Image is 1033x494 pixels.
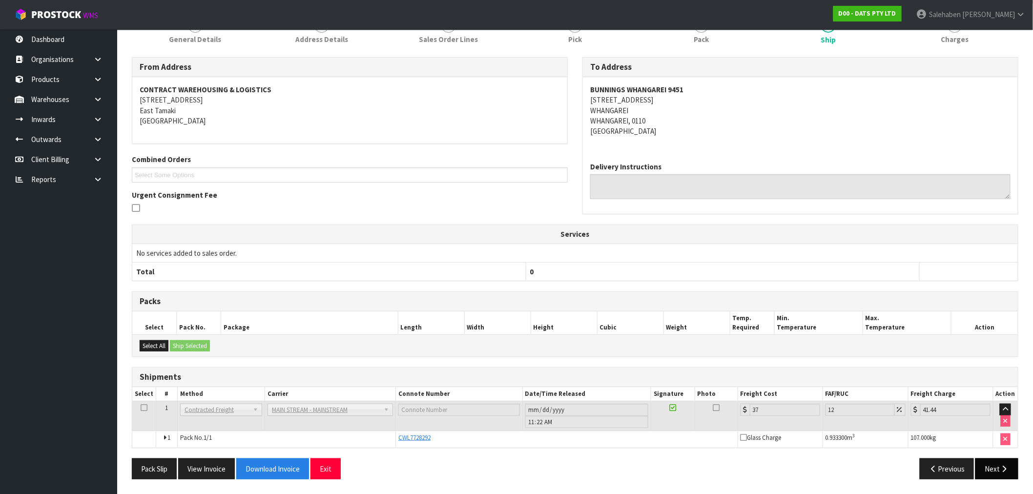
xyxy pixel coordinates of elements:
[741,433,782,442] span: Glass Charge
[695,387,738,401] th: Photo
[823,387,908,401] th: FAF/RUC
[398,404,520,416] input: Connote Number
[396,387,523,401] th: Connote Number
[464,311,531,334] th: Width
[929,10,961,19] span: Salehaben
[177,311,221,334] th: Pack No.
[398,433,431,442] span: CWL7728292
[975,458,1018,479] button: Next
[140,85,271,94] strong: CONTRACT WAREHOUSING & LOGISTICS
[908,387,993,401] th: Freight Charge
[694,34,709,44] span: Pack
[833,6,902,21] a: D00 - DATS PTY LTD
[962,10,1015,19] span: [PERSON_NAME]
[132,458,177,479] button: Pack Slip
[911,433,930,442] span: 107.000
[132,387,156,401] th: Select
[530,267,534,276] span: 0
[590,85,683,94] strong: BUNNINGS WHANGAREI 9451
[170,340,210,352] button: Ship Selected
[908,431,993,448] td: kg
[132,263,526,281] th: Total
[265,387,396,401] th: Carrier
[920,404,991,416] input: Freight Charge
[83,11,98,20] small: WMS
[730,311,774,334] th: Temp. Required
[863,311,951,334] th: Max. Temperature
[132,50,1018,487] span: Ship
[140,297,1011,306] h3: Packs
[738,387,823,401] th: Freight Cost
[272,404,380,416] span: MAIN STREAM - MAINSTREAM
[132,154,191,165] label: Combined Orders
[140,372,1011,382] h3: Shipments
[221,311,398,334] th: Package
[185,404,249,416] span: Contracted Freight
[169,34,221,44] span: General Details
[178,458,235,479] button: View Invoice
[568,34,582,44] span: Pick
[531,311,597,334] th: Height
[140,62,560,72] h3: From Address
[920,458,974,479] button: Previous
[651,387,695,401] th: Signature
[750,404,820,416] input: Freight Cost
[522,387,651,401] th: Date/Time Released
[823,431,908,448] td: m
[398,311,464,334] th: Length
[941,34,969,44] span: Charges
[310,458,341,479] button: Exit
[177,387,265,401] th: Method
[853,432,855,439] sup: 3
[15,8,27,21] img: cube-alt.png
[156,387,178,401] th: #
[132,311,177,334] th: Select
[663,311,730,334] th: Weight
[132,244,1018,262] td: No services added to sales order.
[774,311,863,334] th: Min. Temperature
[590,162,661,172] label: Delivery Instructions
[993,387,1018,401] th: Action
[419,34,478,44] span: Sales Order Lines
[140,340,168,352] button: Select All
[167,433,170,442] span: 1
[295,34,348,44] span: Address Details
[821,35,836,45] span: Ship
[590,84,1011,137] address: [STREET_ADDRESS] WHANGAREI WHANGAREI, 0110 [GEOGRAPHIC_DATA]
[132,190,217,200] label: Urgent Consignment Fee
[165,404,168,412] span: 1
[826,433,847,442] span: 0.933300
[839,9,896,18] strong: D00 - DATS PTY LTD
[597,311,663,334] th: Cubic
[31,8,81,21] span: ProStock
[132,225,1018,244] th: Services
[204,433,212,442] span: 1/1
[236,458,309,479] button: Download Invoice
[177,431,395,448] td: Pack No.
[590,62,1011,72] h3: To Address
[140,84,560,126] address: [STREET_ADDRESS] East Tamaki [GEOGRAPHIC_DATA]
[951,311,1018,334] th: Action
[826,404,895,416] input: Freight Adjustment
